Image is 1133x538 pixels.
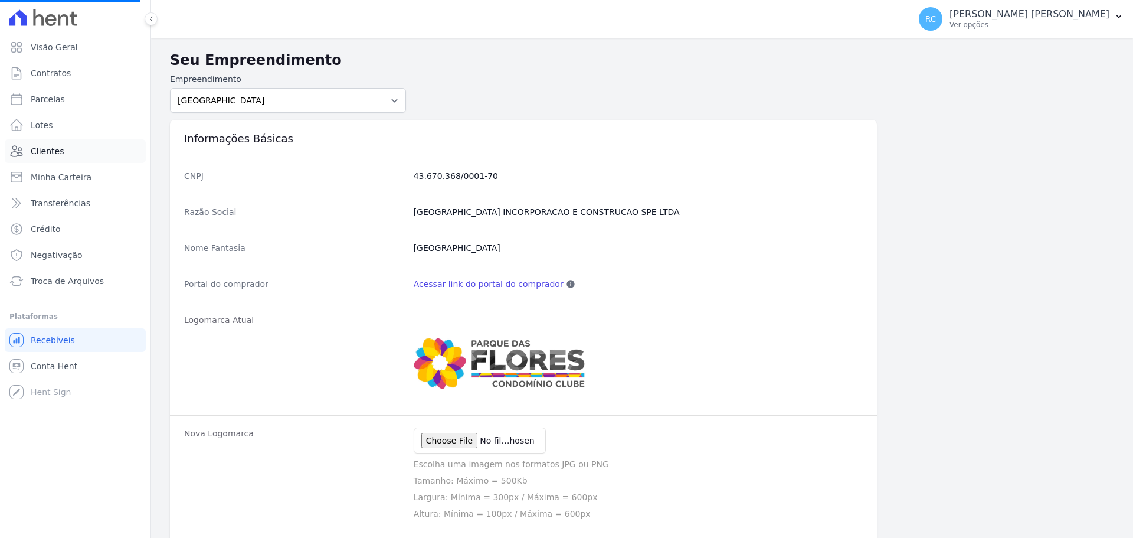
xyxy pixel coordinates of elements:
[5,243,146,267] a: Negativação
[414,458,863,470] p: Escolha uma imagem nos formatos JPG ou PNG
[5,139,146,163] a: Clientes
[909,2,1133,35] button: RC [PERSON_NAME] [PERSON_NAME] Ver opções
[31,334,75,346] span: Recebíveis
[5,328,146,352] a: Recebíveis
[31,119,53,131] span: Lotes
[31,360,77,372] span: Conta Hent
[414,491,863,503] p: Largura: Mínima = 300px / Máxima = 600px
[9,309,141,324] div: Plataformas
[31,171,91,183] span: Minha Carteira
[184,170,404,182] dt: CNPJ
[5,113,146,137] a: Lotes
[31,41,78,53] span: Visão Geral
[414,242,863,254] dd: [GEOGRAPHIC_DATA]
[414,278,564,290] a: Acessar link do portal do comprador
[949,20,1109,30] p: Ver opções
[5,217,146,241] a: Crédito
[184,206,404,218] dt: Razão Social
[184,132,863,146] h3: Informações Básicas
[170,50,1114,71] h2: Seu Empreendimento
[184,278,404,290] dt: Portal do comprador
[5,87,146,111] a: Parcelas
[31,93,65,105] span: Parcelas
[925,15,936,23] span: RC
[184,242,404,254] dt: Nome Fantasia
[184,428,404,520] dt: Nova Logomarca
[414,314,602,403] img: Captura%20de%20tela%202025-06-03%20144200.jpg
[170,73,406,86] label: Empreendimento
[31,249,83,261] span: Negativação
[31,223,61,235] span: Crédito
[414,508,863,520] p: Altura: Mínima = 100px / Máxima = 600px
[31,67,71,79] span: Contratos
[184,314,404,403] dt: Logomarca Atual
[5,269,146,293] a: Troca de Arquivos
[5,165,146,189] a: Minha Carteira
[5,354,146,378] a: Conta Hent
[5,191,146,215] a: Transferências
[31,197,90,209] span: Transferências
[414,206,863,218] dd: [GEOGRAPHIC_DATA] INCORPORACAO E CONSTRUCAO SPE LTDA
[5,35,146,59] a: Visão Geral
[414,170,863,182] dd: 43.670.368/0001-70
[414,475,863,487] p: Tamanho: Máximo = 500Kb
[5,61,146,85] a: Contratos
[31,275,104,287] span: Troca de Arquivos
[31,145,64,157] span: Clientes
[949,8,1109,20] p: [PERSON_NAME] [PERSON_NAME]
